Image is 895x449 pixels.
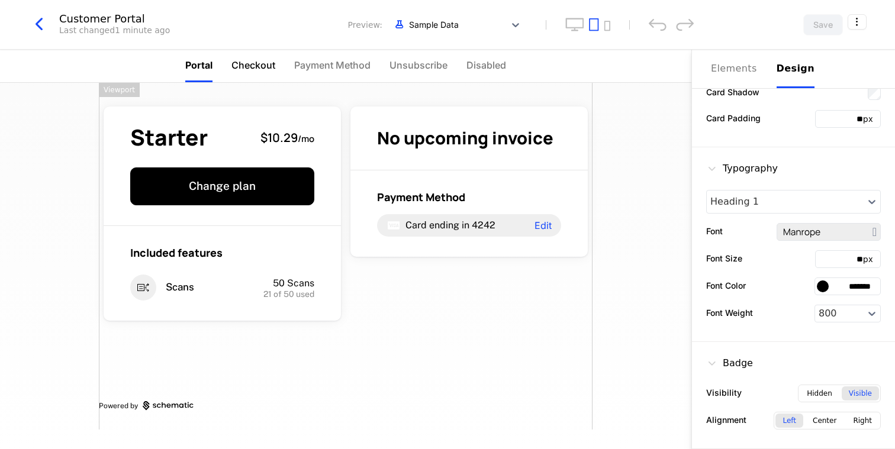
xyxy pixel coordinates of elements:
span: Payment Method [294,58,371,72]
sub: / mo [298,133,314,145]
span: Starter [130,127,208,148]
span: Powered by [99,401,138,411]
span: Included features [130,246,223,260]
label: Font Color [706,279,746,292]
div: Right [846,414,879,428]
i: entitlements [130,274,156,301]
label: Font Size [706,252,742,264]
span: Disabled [466,58,506,72]
button: tablet [589,18,599,31]
span: 50 Scans [273,277,314,289]
i: visa [387,218,401,232]
label: Font Weight [706,306,753,319]
div: px [863,253,880,265]
button: Select action [848,14,867,30]
div: Visible [842,386,879,400]
div: px [863,113,880,125]
div: Customer Portal [59,14,170,24]
div: Hidden [800,386,839,400]
div: redo [676,18,694,31]
span: Edit [535,221,552,230]
span: Scans [166,280,194,294]
div: Viewport [99,83,140,97]
span: No upcoming invoice [377,126,553,150]
button: mobile [604,21,610,31]
div: Typography [706,161,778,176]
span: Card ending in [405,219,469,231]
span: Payment Method [377,190,465,204]
span: $10.29 [260,130,298,146]
div: Last changed 1 minute ago [59,24,170,36]
label: Alignment [706,414,746,426]
button: Save [803,14,843,35]
div: Center [806,414,844,428]
div: Design [777,62,814,76]
label: Card Shadow [706,86,759,98]
div: Badge [706,356,753,370]
div: Elements [711,62,762,76]
span: Unsubscribe [389,58,448,72]
a: Powered by [99,401,593,411]
span: Preview: [348,19,382,31]
label: Font [706,225,723,237]
span: 21 of 50 used [263,290,314,298]
span: Portal [185,58,213,72]
span: Checkout [231,58,275,72]
label: Visibility [706,386,742,399]
button: Change plan [130,167,314,205]
button: desktop [565,18,584,31]
div: Left [775,414,803,428]
span: 4242 [472,219,495,231]
label: Card Padding [706,112,761,124]
div: undo [649,18,667,31]
div: Choose Sub Page [711,50,876,88]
